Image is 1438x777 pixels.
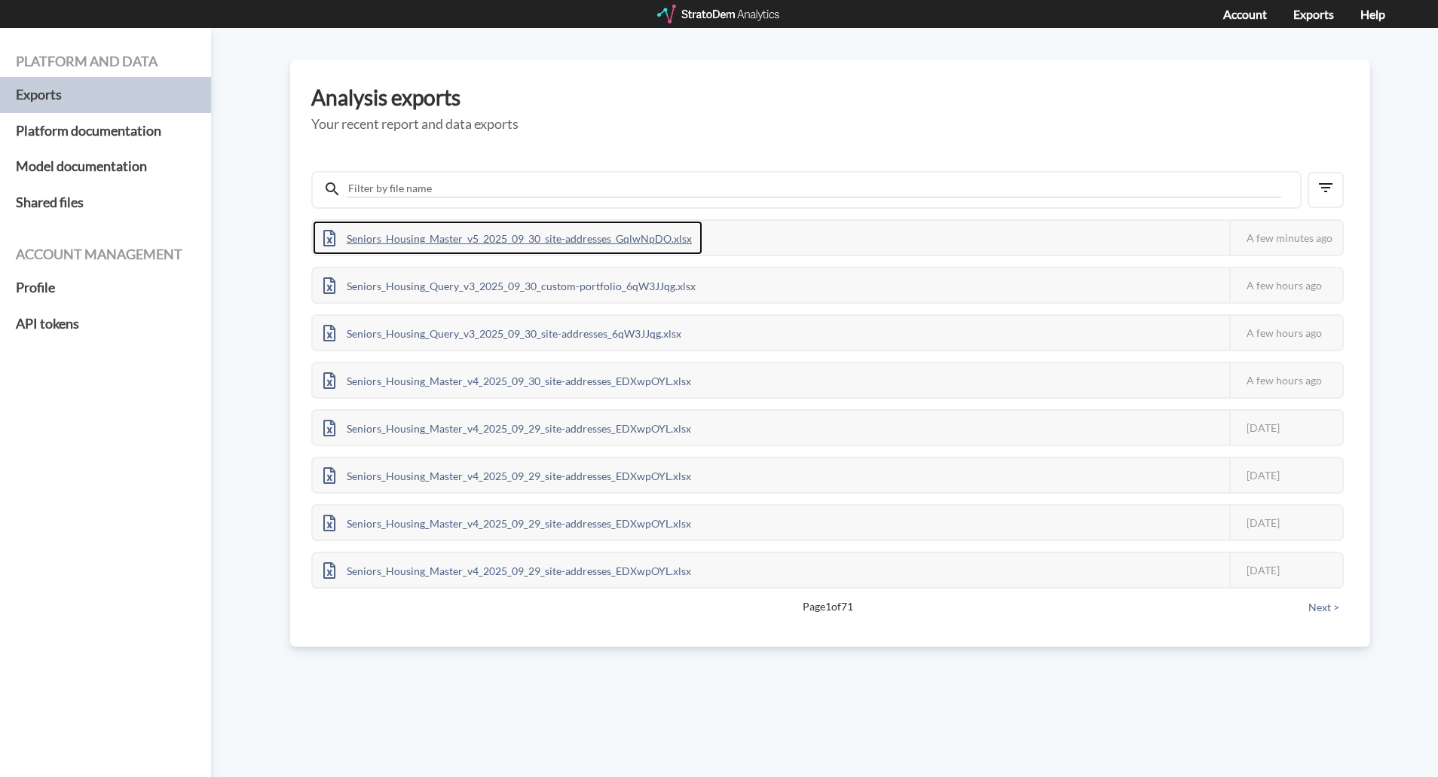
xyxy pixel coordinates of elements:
[364,599,1291,614] span: Page 1 of 71
[347,180,1281,197] input: Filter by file name
[16,306,195,342] a: API tokens
[16,185,195,221] a: Shared files
[313,268,706,302] div: Seniors_Housing_Query_v3_2025_09_30_custom-portfolio_6qW3JJqg.xlsx
[1229,411,1342,445] div: [DATE]
[313,325,692,338] a: Seniors_Housing_Query_v3_2025_09_30_site-addresses_6qW3JJqg.xlsx
[313,553,702,587] div: Seniors_Housing_Master_v4_2025_09_29_site-addresses_EDXwpOYL.xlsx
[313,458,702,492] div: Seniors_Housing_Master_v4_2025_09_29_site-addresses_EDXwpOYL.xlsx
[313,230,702,243] a: Seniors_Housing_Master_v5_2025_09_30_site-addresses_GqlwNpDO.xlsx
[313,467,702,480] a: Seniors_Housing_Master_v4_2025_09_29_site-addresses_EDXwpOYL.xlsx
[313,316,692,350] div: Seniors_Housing_Query_v3_2025_09_30_site-addresses_6qW3JJqg.xlsx
[16,77,195,113] a: Exports
[311,117,1349,132] h5: Your recent report and data exports
[313,411,702,445] div: Seniors_Housing_Master_v4_2025_09_29_site-addresses_EDXwpOYL.xlsx
[1229,553,1342,587] div: [DATE]
[313,363,702,397] div: Seniors_Housing_Master_v4_2025_09_30_site-addresses_EDXwpOYL.xlsx
[313,562,702,575] a: Seniors_Housing_Master_v4_2025_09_29_site-addresses_EDXwpOYL.xlsx
[313,506,702,540] div: Seniors_Housing_Master_v4_2025_09_29_site-addresses_EDXwpOYL.xlsx
[313,221,702,255] div: Seniors_Housing_Master_v5_2025_09_30_site-addresses_GqlwNpDO.xlsx
[1229,221,1342,255] div: A few minutes ago
[16,247,195,262] h4: Account management
[1229,316,1342,350] div: A few hours ago
[16,113,195,149] a: Platform documentation
[1293,7,1334,21] a: Exports
[16,270,195,306] a: Profile
[1229,458,1342,492] div: [DATE]
[311,86,1349,109] h3: Analysis exports
[16,54,195,69] h4: Platform and data
[1304,599,1344,616] button: Next >
[313,277,706,290] a: Seniors_Housing_Query_v3_2025_09_30_custom-portfolio_6qW3JJqg.xlsx
[1229,506,1342,540] div: [DATE]
[16,148,195,185] a: Model documentation
[1229,268,1342,302] div: A few hours ago
[313,372,702,385] a: Seniors_Housing_Master_v4_2025_09_30_site-addresses_EDXwpOYL.xlsx
[1223,7,1267,21] a: Account
[1229,363,1342,397] div: A few hours ago
[1360,7,1385,21] a: Help
[313,515,702,528] a: Seniors_Housing_Master_v4_2025_09_29_site-addresses_EDXwpOYL.xlsx
[313,420,702,433] a: Seniors_Housing_Master_v4_2025_09_29_site-addresses_EDXwpOYL.xlsx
